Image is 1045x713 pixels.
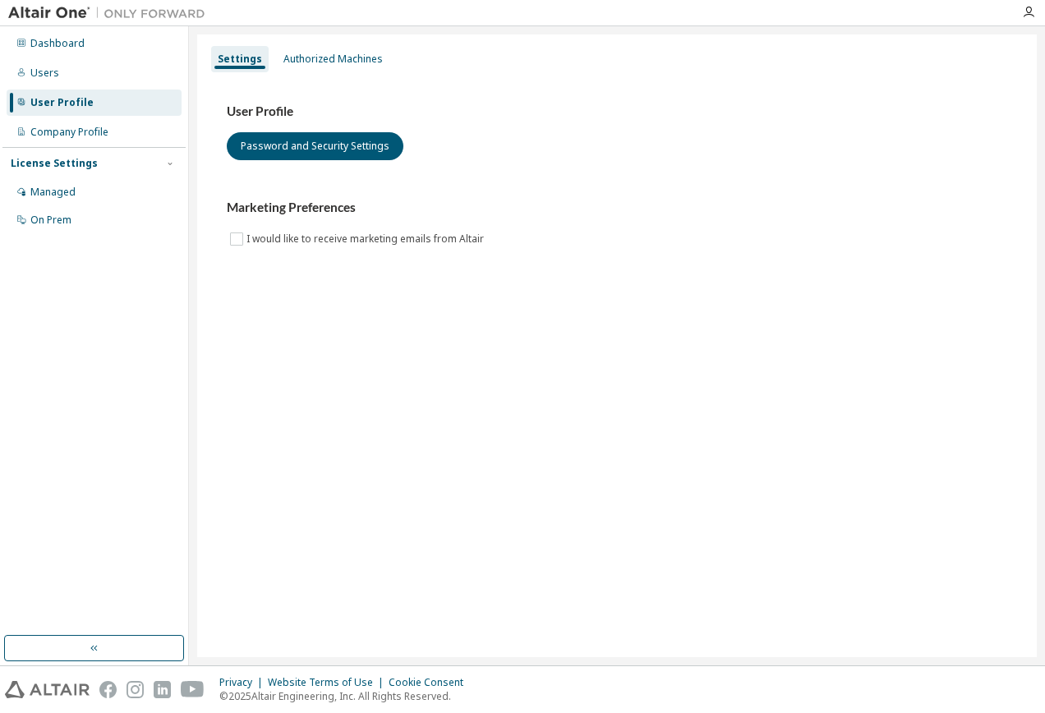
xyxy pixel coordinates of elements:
[30,67,59,80] div: Users
[389,676,473,689] div: Cookie Consent
[154,681,171,698] img: linkedin.svg
[218,53,262,66] div: Settings
[127,681,144,698] img: instagram.svg
[30,126,108,139] div: Company Profile
[246,229,487,249] label: I would like to receive marketing emails from Altair
[181,681,205,698] img: youtube.svg
[11,157,98,170] div: License Settings
[283,53,383,66] div: Authorized Machines
[227,200,1007,216] h3: Marketing Preferences
[5,681,90,698] img: altair_logo.svg
[99,681,117,698] img: facebook.svg
[219,676,268,689] div: Privacy
[30,186,76,199] div: Managed
[268,676,389,689] div: Website Terms of Use
[227,103,1007,120] h3: User Profile
[219,689,473,703] p: © 2025 Altair Engineering, Inc. All Rights Reserved.
[30,96,94,109] div: User Profile
[30,37,85,50] div: Dashboard
[227,132,403,160] button: Password and Security Settings
[8,5,214,21] img: Altair One
[30,214,71,227] div: On Prem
